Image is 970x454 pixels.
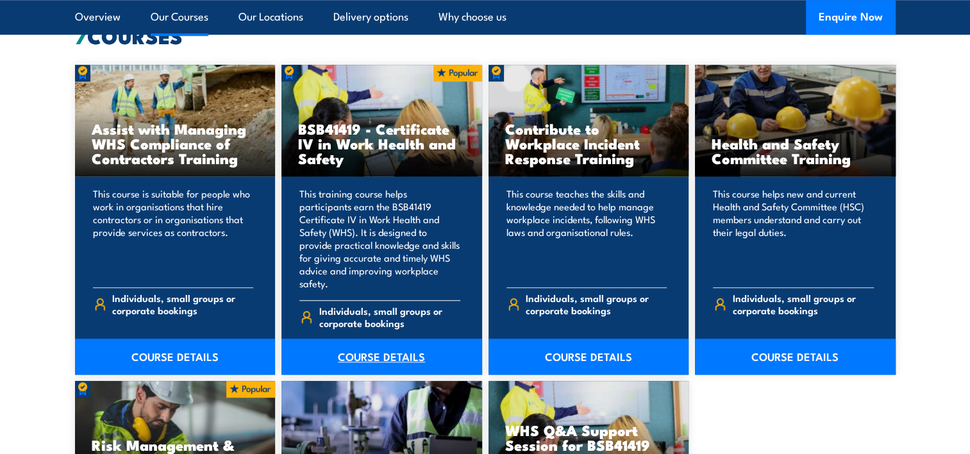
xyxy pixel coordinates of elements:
p: This course is suitable for people who work in organisations that hire contractors or in organisa... [93,187,254,277]
h3: Assist with Managing WHS Compliance of Contractors Training [92,121,259,165]
a: COURSE DETAILS [281,339,482,374]
a: COURSE DETAILS [695,339,896,374]
p: This course helps new and current Health and Safety Committee (HSC) members understand and carry ... [713,187,874,277]
span: Individuals, small groups or corporate bookings [112,292,253,316]
h3: Contribute to Workplace Incident Response Training [505,121,673,165]
strong: 7 [75,19,87,51]
a: COURSE DETAILS [489,339,689,374]
p: This course teaches the skills and knowledge needed to help manage workplace incidents, following... [506,187,667,277]
h3: Health and Safety Committee Training [712,136,879,165]
h2: COURSES [75,26,896,44]
p: This training course helps participants earn the BSB41419 Certificate IV in Work Health and Safet... [299,187,460,290]
h3: BSB41419 - Certificate IV in Work Health and Safety [298,121,465,165]
span: Individuals, small groups or corporate bookings [319,305,460,329]
a: COURSE DETAILS [75,339,276,374]
span: Individuals, small groups or corporate bookings [733,292,874,316]
span: Individuals, small groups or corporate bookings [526,292,667,316]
